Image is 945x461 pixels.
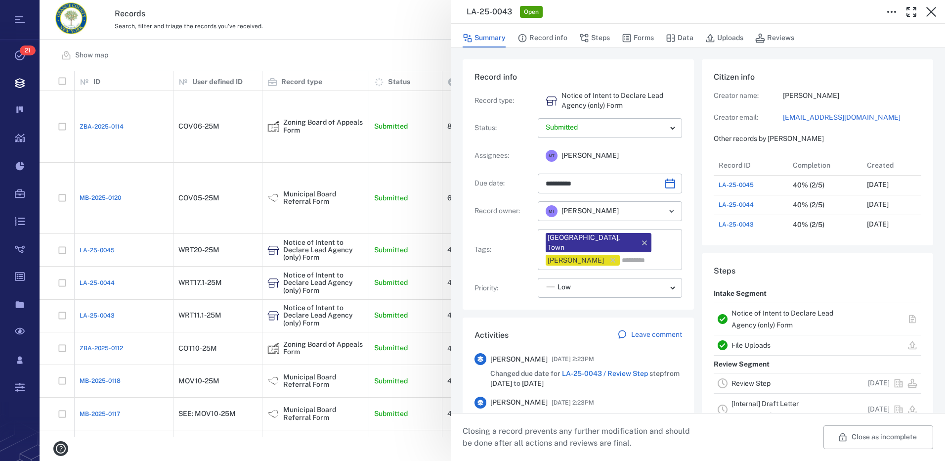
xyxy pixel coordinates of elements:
a: [EMAIL_ADDRESS][DOMAIN_NAME] [783,113,921,123]
p: [DATE] [867,200,889,210]
button: Close [921,2,941,22]
button: Open [665,204,679,218]
span: [PERSON_NAME] [490,398,548,408]
button: Data [666,29,693,47]
h6: Steps [714,265,921,277]
p: [DATE] [868,378,890,388]
p: Closing a record prevents any further modification and should be done after all actions and revie... [463,425,698,449]
span: Help [22,7,43,16]
span: [DATE] [490,379,512,387]
span: [DATE] 2:23PM [552,397,594,409]
div: Notice of Intent to Declare Lead Agency (only) Form [546,95,558,107]
p: Creator name: [714,91,783,101]
a: LA-25-0045 [719,181,754,189]
a: LA-25-0043 [719,220,754,229]
div: 40% (2/5) [793,182,824,189]
span: [DATE] 2:23PM [552,353,594,365]
p: Intake Segment [714,285,767,303]
button: Steps [579,29,610,47]
button: Reviews [755,29,794,47]
p: Creator email: [714,113,783,123]
p: Status : [474,123,534,133]
div: [PERSON_NAME] [548,256,604,266]
span: Low [558,282,571,292]
div: M T [546,205,558,217]
h3: LA-25-0043 [467,6,512,18]
button: Summary [463,29,506,47]
a: File Uploads [731,341,771,349]
button: Choose date, selected date is Sep 24, 2025 [660,174,680,193]
a: Notice of Intent to Declare Lead Agency (only) Form [731,309,833,329]
a: Review Step [731,379,771,387]
span: Open [522,8,541,16]
p: [PERSON_NAME] [783,91,921,101]
p: Review Segment [714,356,770,373]
div: Completion [788,155,862,175]
p: Assignees : [474,151,534,161]
p: Record type : [474,96,534,106]
div: 40% (2/5) [793,201,824,209]
div: Created [867,151,894,179]
button: Toggle to Edit Boxes [882,2,902,22]
a: [Internal] Draft Letter Recommendation For Review [731,400,823,419]
p: Other records by [PERSON_NAME] [714,134,921,144]
button: Record info [517,29,567,47]
h6: Citizen info [714,71,921,83]
p: Submitted [546,123,666,133]
h6: Record info [474,71,682,83]
div: [GEOGRAPHIC_DATA], Town [548,233,636,252]
span: 21 [20,46,36,55]
div: Record ID [714,155,788,175]
button: Close as incomplete [823,425,933,449]
p: Priority : [474,283,534,293]
span: [DATE] [522,379,544,387]
p: Due date : [474,179,534,188]
p: Record owner : [474,206,534,216]
span: [PERSON_NAME] [490,355,548,365]
div: Completion [793,151,830,179]
p: [DATE] [867,180,889,190]
span: [PERSON_NAME] [561,151,619,161]
a: LA-25-0044 [719,200,754,209]
div: 40% (2/5) [793,221,824,229]
p: [DATE] [867,220,889,230]
span: [PERSON_NAME] [561,206,619,216]
h6: Activities [474,329,509,341]
p: Leave comment [631,330,682,340]
button: Toggle Fullscreen [902,2,921,22]
span: Assigned step to [490,413,629,422]
div: Created [862,155,936,175]
div: Citizen infoCreator name:[PERSON_NAME]Creator email:[EMAIL_ADDRESS][DOMAIN_NAME]Other records by ... [702,59,933,253]
a: Leave comment [617,329,682,341]
button: Forms [622,29,654,47]
div: Record ID [719,151,751,179]
p: Tags : [474,245,534,255]
p: Notice of Intent to Declare Lead Agency (only) Form [561,91,682,110]
a: LA-25-0043 / Review Step [562,369,648,377]
span: Changed due date for step from to [490,369,682,388]
p: [DATE] [868,405,890,415]
button: Uploads [705,29,743,47]
div: M T [546,150,558,162]
div: Record infoRecord type:Notice of Intent to Declare Lead Agency (only) FormStatus:Assignees:MT[PER... [463,59,694,318]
